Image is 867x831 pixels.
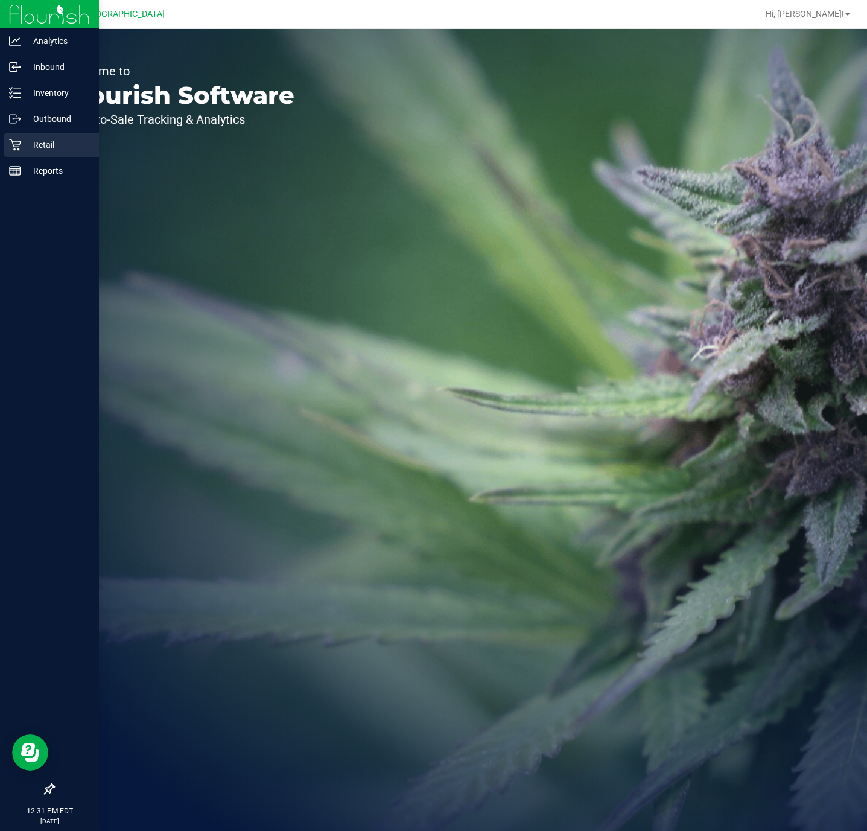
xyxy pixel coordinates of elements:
p: [DATE] [5,817,94,826]
inline-svg: Inventory [9,87,21,99]
p: Retail [21,138,94,152]
p: Flourish Software [65,83,294,107]
inline-svg: Retail [9,139,21,151]
iframe: Resource center [12,734,48,771]
inline-svg: Analytics [9,35,21,47]
span: Hi, [PERSON_NAME]! [766,9,844,19]
inline-svg: Outbound [9,113,21,125]
p: 12:31 PM EDT [5,806,94,817]
p: Analytics [21,34,94,48]
span: [GEOGRAPHIC_DATA] [82,9,165,19]
p: Inbound [21,60,94,74]
p: Seed-to-Sale Tracking & Analytics [65,113,294,126]
inline-svg: Inbound [9,61,21,73]
p: Reports [21,164,94,178]
p: Welcome to [65,65,294,77]
inline-svg: Reports [9,165,21,177]
p: Outbound [21,112,94,126]
p: Inventory [21,86,94,100]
